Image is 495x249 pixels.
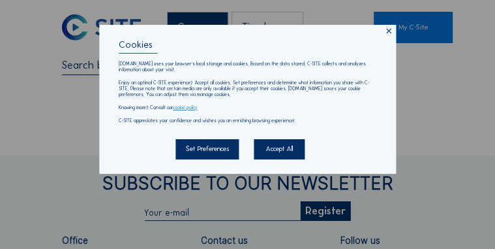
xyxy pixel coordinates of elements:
div: Accept All [254,139,305,159]
p: [DOMAIN_NAME] uses your browser's local storage and cookies. Based on the data stored, C-SITE col... [119,61,376,73]
p: C-SITE appreciates your confidence and wishes you an enriching browsing experience! [119,118,376,124]
p: Knowing more? Consult our [119,105,376,111]
a: cookie policy [173,105,198,110]
div: Set Preferences [175,139,239,159]
p: Enjoy an optimal C-SITE experience? Accept all cookies. Set preferences and determine what inform... [119,80,376,98]
div: Cookies [119,40,376,54]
